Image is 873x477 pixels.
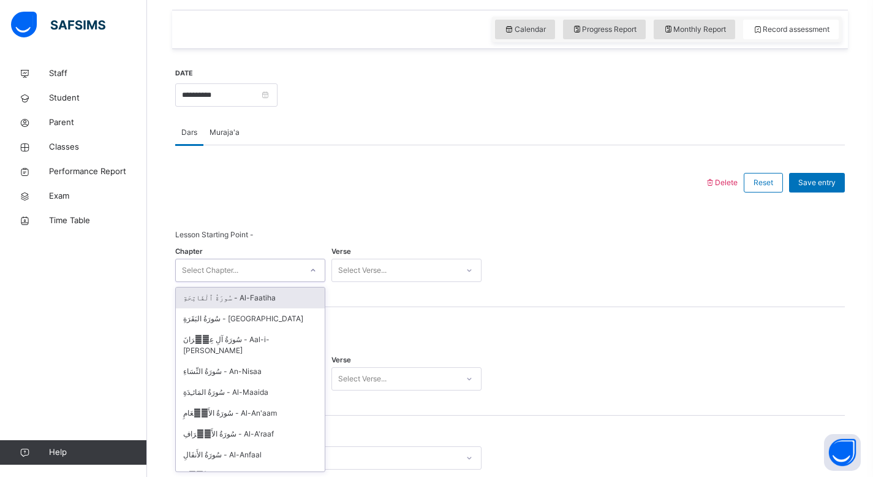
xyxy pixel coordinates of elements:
[176,288,325,308] div: سُورَةُ ٱلْفَاتِحَةِ - Al-Faatiha
[824,434,861,471] button: Open asap
[181,127,197,138] span: Dars
[176,424,325,445] div: سُورَةُ الأَعۡرَافِ - Al-A'raaf
[572,24,637,35] span: Progress Report
[175,246,203,257] span: Chapter
[49,116,147,129] span: Parent
[175,229,482,240] span: Lesson Starting Point -
[49,166,147,178] span: Performance Report
[49,141,147,153] span: Classes
[338,259,387,282] div: Select Verse...
[11,12,105,37] img: safsims
[663,24,726,35] span: Monthly Report
[175,69,193,78] label: Date
[176,308,325,329] div: سُورَةُ البَقَرَةِ - [GEOGRAPHIC_DATA]
[331,246,351,257] span: Verse
[49,190,147,202] span: Exam
[176,382,325,403] div: سُورَةُ المَائـِدَةِ - Al-Maaida
[705,178,738,187] span: Delete
[176,445,325,465] div: سُورَةُ الأَنفَالِ - Al-Anfaal
[176,361,325,382] div: سُورَةُ النِّسَاءِ - An-Nisaa
[49,215,147,227] span: Time Table
[338,367,387,391] div: Select Verse...
[49,446,146,459] span: Help
[504,24,546,35] span: Calendar
[210,127,240,138] span: Muraja'a
[176,329,325,361] div: سُورَةُ آلِ عِمۡرَانَ - Aal-i-[PERSON_NAME]
[752,24,830,35] span: Record assessment
[754,177,773,188] span: Reset
[176,403,325,424] div: سُورَةُ الأَنۡعَامِ - Al-An'aam
[175,338,482,349] span: Lesson Ending Point -
[331,355,351,365] span: Verse
[49,67,147,80] span: Staff
[49,92,147,104] span: Student
[798,177,836,188] span: Save entry
[182,259,238,282] div: Select Chapter...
